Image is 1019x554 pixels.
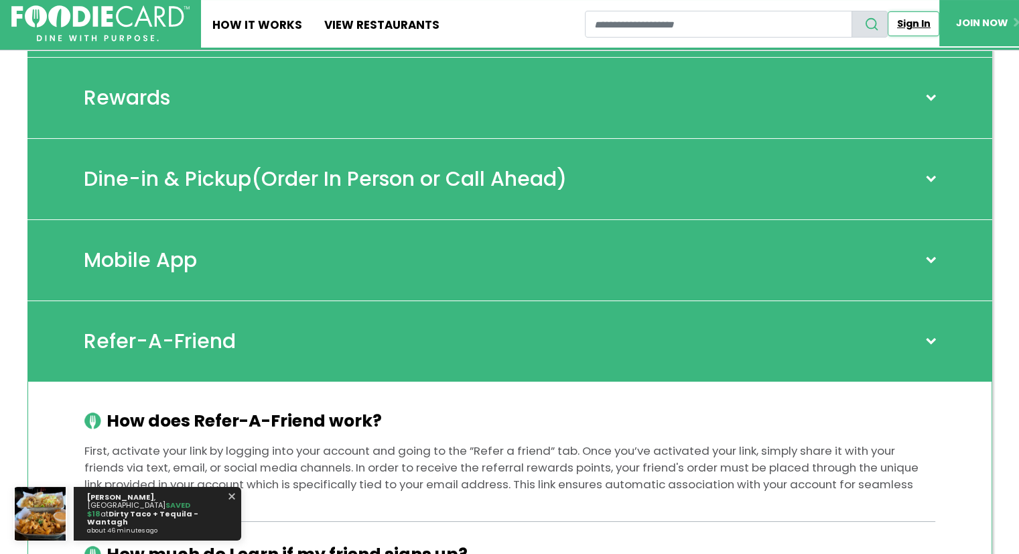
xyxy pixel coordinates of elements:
p: , [GEOGRAPHIC_DATA] at [87,493,228,534]
strong: [PERSON_NAME] [87,492,154,502]
strong: 18 [92,508,100,519]
small: about 46 minutes ago [87,528,224,535]
span: (Order In Person or Call Ahead) [251,164,567,193]
img: Webhook [15,487,66,541]
h2: Dine-in & Pickup [84,167,567,191]
button: search [852,11,888,38]
strong: SAVED $ [87,500,190,518]
h2: How does Refer-A-Friend work? [84,411,935,431]
input: restaurant search [585,11,852,38]
img: FoodieCard; Eat, Drink, Save, Donate [11,5,190,42]
p: First, activate your link by logging into your account and going to the ”Refer a friend” tab. Onc... [84,443,935,510]
a: Sign In [888,11,939,36]
h2: Refer-A-Friend [84,329,236,353]
h2: Mobile App [84,248,197,272]
h2: Rewards [84,86,170,110]
strong: Dirty Taco + Tequila - Wantagh [87,508,198,527]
